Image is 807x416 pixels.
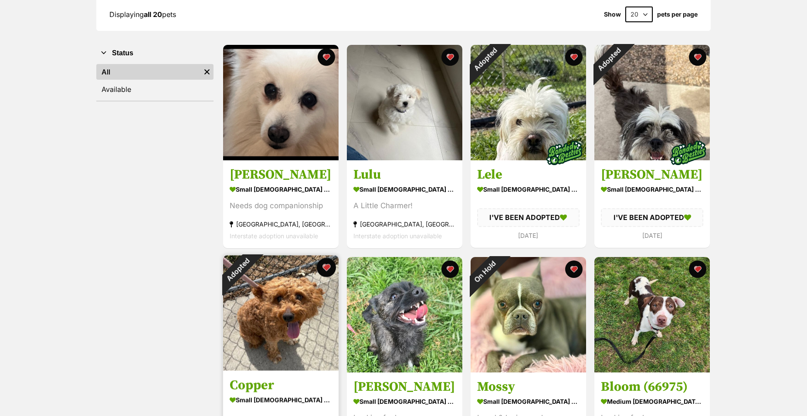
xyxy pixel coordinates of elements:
[96,64,200,80] a: All
[471,365,586,374] a: On Hold
[601,379,703,395] h3: Bloom (66975)
[441,260,459,278] button: favourite
[477,183,580,196] div: small [DEMOGRAPHIC_DATA] Dog
[223,45,339,160] img: Tara
[471,153,586,162] a: Adopted
[353,219,456,230] div: [GEOGRAPHIC_DATA], [GEOGRAPHIC_DATA]
[441,48,459,66] button: favourite
[318,48,335,66] button: favourite
[223,160,339,249] a: [PERSON_NAME] small [DEMOGRAPHIC_DATA] Dog Needs dog companionship [GEOGRAPHIC_DATA], [GEOGRAPHIC...
[601,209,703,227] div: I'VE BEEN ADOPTED
[230,219,332,230] div: [GEOGRAPHIC_DATA], [GEOGRAPHIC_DATA]
[353,167,456,183] h3: Lulu
[230,377,332,393] h3: Copper
[212,244,264,296] div: Adopted
[230,183,332,196] div: small [DEMOGRAPHIC_DATA] Dog
[109,10,176,19] span: Displaying pets
[230,200,332,212] div: Needs dog companionship
[471,257,586,372] img: Mossy
[353,379,456,395] h3: [PERSON_NAME]
[594,153,710,162] a: Adopted
[594,45,710,160] img: Nita
[477,167,580,183] h3: Lele
[459,246,511,297] div: On Hold
[477,395,580,408] div: small [DEMOGRAPHIC_DATA] Dog
[200,64,214,80] a: Remove filter
[604,11,621,18] span: Show
[96,81,214,97] a: Available
[601,183,703,196] div: small [DEMOGRAPHIC_DATA] Dog
[471,160,586,248] a: Lele small [DEMOGRAPHIC_DATA] Dog I'VE BEEN ADOPTED [DATE] favourite
[96,47,214,59] button: Status
[601,230,703,241] div: [DATE]
[96,62,214,101] div: Status
[477,209,580,227] div: I'VE BEEN ADOPTED
[543,132,586,175] img: bonded besties
[594,160,710,248] a: [PERSON_NAME] small [DEMOGRAPHIC_DATA] Dog I'VE BEEN ADOPTED [DATE] favourite
[317,258,336,277] button: favourite
[594,257,710,372] img: Bloom (66975)
[601,167,703,183] h3: [PERSON_NAME]
[230,233,318,240] span: Interstate adoption unavailable
[477,379,580,395] h3: Mossy
[459,34,511,85] div: Adopted
[601,395,703,408] div: medium [DEMOGRAPHIC_DATA] Dog
[353,233,442,240] span: Interstate adoption unavailable
[144,10,162,19] strong: all 20
[471,45,586,160] img: Lele
[583,34,635,85] div: Adopted
[347,45,462,160] img: Lulu
[223,255,339,371] img: Copper
[666,132,710,175] img: bonded besties
[347,257,462,372] img: Saoirse
[353,183,456,196] div: small [DEMOGRAPHIC_DATA] Dog
[353,200,456,212] div: A Little Charmer!
[657,11,698,18] label: pets per page
[689,260,706,278] button: favourite
[353,395,456,408] div: small [DEMOGRAPHIC_DATA] Dog
[347,160,462,249] a: Lulu small [DEMOGRAPHIC_DATA] Dog A Little Charmer! [GEOGRAPHIC_DATA], [GEOGRAPHIC_DATA] Intersta...
[230,393,332,406] div: small [DEMOGRAPHIC_DATA] Dog
[565,260,583,278] button: favourite
[477,230,580,241] div: [DATE]
[565,48,583,66] button: favourite
[689,48,706,66] button: favourite
[230,167,332,183] h3: [PERSON_NAME]
[223,364,339,372] a: Adopted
